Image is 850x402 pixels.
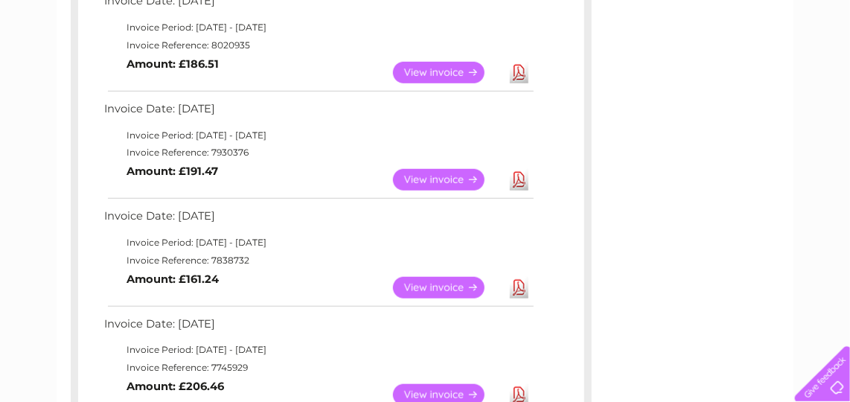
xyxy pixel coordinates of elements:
td: Invoice Date: [DATE] [100,206,536,234]
a: Blog [720,63,742,74]
td: Invoice Period: [DATE] - [DATE] [100,341,536,359]
a: Contact [751,63,787,74]
b: Amount: £186.51 [127,57,219,71]
td: Invoice Period: [DATE] - [DATE] [100,234,536,252]
a: Download [510,277,528,299]
td: Invoice Period: [DATE] - [DATE] [100,127,536,144]
a: 0333 014 3131 [569,7,672,26]
b: Amount: £161.24 [127,272,219,286]
td: Invoice Reference: 7838732 [100,252,536,269]
a: Log out [801,63,836,74]
a: Telecoms [667,63,712,74]
td: Invoice Date: [DATE] [100,99,536,127]
a: Energy [625,63,658,74]
a: Download [510,169,528,191]
a: Download [510,62,528,83]
div: Clear Business is a trading name of Verastar Limited (registered in [GEOGRAPHIC_DATA] No. 3667643... [74,8,778,72]
td: Invoice Reference: 7930376 [100,144,536,162]
td: Invoice Reference: 8020935 [100,36,536,54]
a: Water [588,63,616,74]
b: Amount: £206.46 [127,380,224,393]
a: View [393,277,502,299]
td: Invoice Date: [DATE] [100,314,536,342]
td: Invoice Period: [DATE] - [DATE] [100,19,536,36]
td: Invoice Reference: 7745929 [100,359,536,377]
img: logo.png [30,39,106,84]
b: Amount: £191.47 [127,165,218,178]
a: View [393,62,502,83]
a: View [393,169,502,191]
